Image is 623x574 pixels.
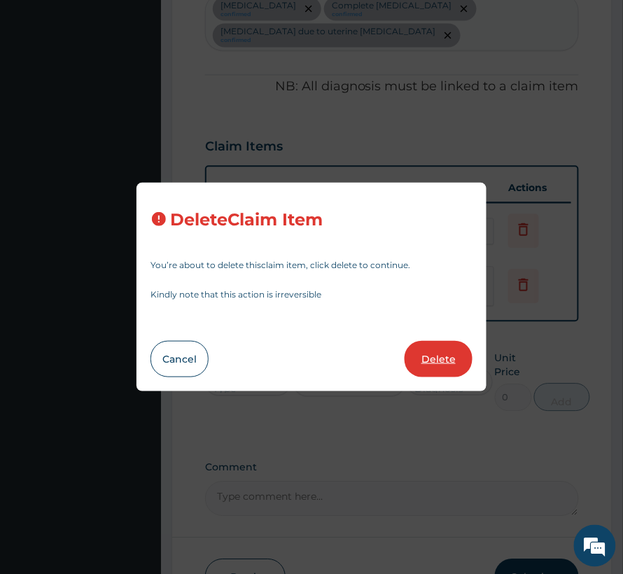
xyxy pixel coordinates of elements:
p: Kindly note that this action is irreversible [150,290,472,299]
button: Cancel [150,341,209,377]
button: Delete [405,341,472,377]
h3: Delete Claim Item [170,211,323,230]
textarea: Type your message and hit 'Enter' [7,382,267,431]
p: You’re about to delete this claim item , click delete to continue. [150,261,472,269]
img: d_794563401_company_1708531726252_794563401 [26,70,57,105]
div: Minimize live chat window [230,7,263,41]
div: Chat with us now [73,78,235,97]
span: We're online! [81,176,193,318]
